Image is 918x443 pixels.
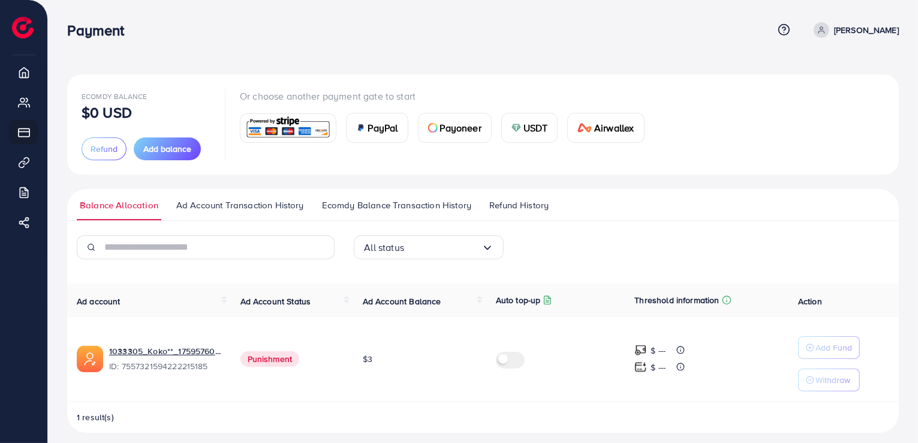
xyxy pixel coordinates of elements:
[176,199,304,212] span: Ad Account Transaction History
[511,123,521,133] img: card
[594,121,634,135] span: Airwallex
[577,123,592,133] img: card
[634,293,719,307] p: Threshold information
[815,373,850,387] p: Withdraw
[404,238,481,257] input: Search for option
[834,23,899,37] p: [PERSON_NAME]
[651,343,666,358] p: $ ---
[440,121,481,135] span: Payoneer
[634,344,647,357] img: top-up amount
[368,121,398,135] span: PayPal
[356,123,366,133] img: card
[109,345,221,373] div: <span class='underline'>1033305_Koko**_1759576077427</span></br>7557321594222215185
[82,105,132,119] p: $0 USD
[240,295,311,307] span: Ad Account Status
[428,123,438,133] img: card
[109,345,221,357] a: 1033305_Koko**_1759576077427
[82,91,147,101] span: Ecomdy Balance
[67,22,134,39] h3: Payment
[364,238,404,257] span: All status
[322,199,471,212] span: Ecomdy Balance Transaction History
[354,235,504,259] div: Search for option
[240,113,336,143] a: card
[798,295,822,307] span: Action
[363,353,372,365] span: $3
[651,360,666,375] p: $ ---
[240,89,654,103] p: Or choose another payment gate to start
[77,411,114,423] span: 1 result(s)
[143,143,191,155] span: Add balance
[363,295,441,307] span: Ad Account Balance
[809,22,899,38] a: [PERSON_NAME]
[501,113,558,143] a: cardUSDT
[798,369,860,391] button: Withdraw
[798,336,860,359] button: Add Fund
[240,351,300,367] span: Punishment
[523,121,548,135] span: USDT
[12,17,34,38] img: logo
[244,115,332,141] img: card
[134,137,201,160] button: Add balance
[496,293,541,307] p: Auto top-up
[109,360,221,372] span: ID: 7557321594222215185
[489,199,549,212] span: Refund History
[567,113,644,143] a: cardAirwallex
[634,361,647,373] img: top-up amount
[77,295,121,307] span: Ad account
[82,137,127,160] button: Refund
[418,113,492,143] a: cardPayoneer
[80,199,158,212] span: Balance Allocation
[346,113,408,143] a: cardPayPal
[867,389,909,434] iframe: Chat
[77,346,103,372] img: ic-ads-acc.e4c84228.svg
[91,143,118,155] span: Refund
[815,340,852,355] p: Add Fund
